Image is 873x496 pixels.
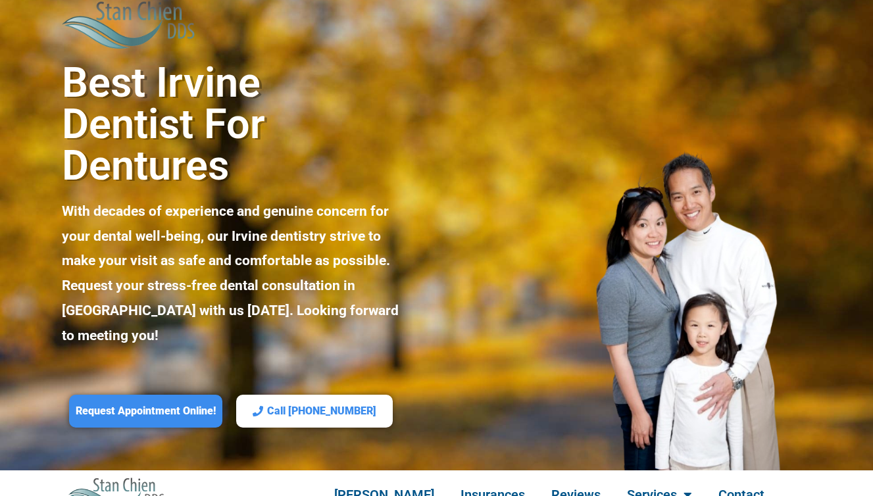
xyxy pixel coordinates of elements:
[236,395,393,428] a: Call [PHONE_NUMBER]
[62,62,399,186] h2: Best Irvine Dentist for Dentures
[69,395,222,428] a: Request Appointment Online!
[76,405,216,418] span: Request Appointment Online!
[267,405,376,418] span: Call [PHONE_NUMBER]
[62,199,399,349] p: With decades of experience and genuine concern for your dental well-being, our Irvine dentistry s...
